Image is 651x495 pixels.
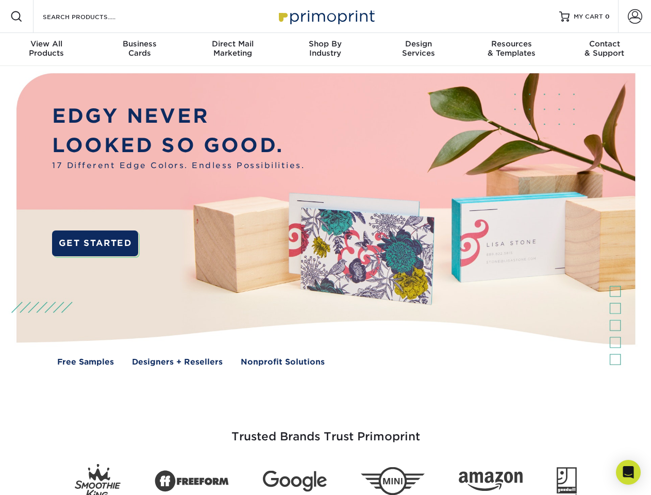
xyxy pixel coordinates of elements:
span: Business [93,39,186,48]
div: & Templates [465,39,558,58]
span: MY CART [574,12,603,21]
img: Primoprint [274,5,377,27]
img: Amazon [459,472,523,491]
span: Resources [465,39,558,48]
div: Services [372,39,465,58]
span: Design [372,39,465,48]
div: Cards [93,39,186,58]
a: BusinessCards [93,33,186,66]
p: EDGY NEVER [52,102,305,131]
p: LOOKED SO GOOD. [52,131,305,160]
div: Industry [279,39,372,58]
a: Direct MailMarketing [186,33,279,66]
a: Free Samples [57,356,114,368]
span: Direct Mail [186,39,279,48]
h3: Trusted Brands Trust Primoprint [24,405,627,456]
a: Contact& Support [558,33,651,66]
div: & Support [558,39,651,58]
span: 0 [605,13,610,20]
a: Designers + Resellers [132,356,223,368]
a: DesignServices [372,33,465,66]
img: Goodwill [557,467,577,495]
span: Contact [558,39,651,48]
span: 17 Different Edge Colors. Endless Possibilities. [52,160,305,172]
input: SEARCH PRODUCTS..... [42,10,142,23]
a: GET STARTED [52,230,138,256]
div: Marketing [186,39,279,58]
img: Google [263,471,327,492]
a: Shop ByIndustry [279,33,372,66]
a: Resources& Templates [465,33,558,66]
span: Shop By [279,39,372,48]
a: Nonprofit Solutions [241,356,325,368]
div: Open Intercom Messenger [616,460,641,485]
